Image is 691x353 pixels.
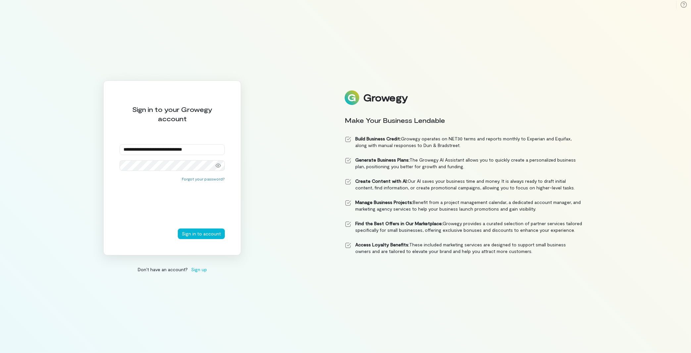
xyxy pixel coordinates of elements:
[178,228,225,239] button: Sign in to account
[120,105,225,123] div: Sign in to your Growegy account
[345,135,582,149] li: Growegy operates on NET30 terms and reports monthly to Experian and Equifax, along with manual re...
[355,157,410,163] strong: Generate Business Plans:
[182,176,225,181] button: Forgot your password?
[191,266,207,273] span: Sign up
[345,116,582,125] div: Make Your Business Lendable
[355,242,409,247] strong: Access Loyalty Benefits:
[363,92,408,103] div: Growegy
[345,178,582,191] li: Our AI saves your business time and money. It is always ready to draft initial content, find info...
[355,199,413,205] strong: Manage Business Projects:
[355,178,408,184] strong: Create Content with AI:
[355,136,401,141] strong: Build Business Credit:
[355,221,443,226] strong: Find the Best Offers in Our Marketplace:
[345,241,582,255] li: These included marketing services are designed to support small business owners and are tailored ...
[345,199,582,212] li: Benefit from a project management calendar, a dedicated account manager, and marketing agency ser...
[345,220,582,233] li: Growegy provides a curated selection of partner services tailored specifically for small business...
[345,157,582,170] li: The Growegy AI Assistant allows you to quickly create a personalized business plan, positioning y...
[103,266,241,273] div: Don’t have an account?
[345,90,359,105] img: Logo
